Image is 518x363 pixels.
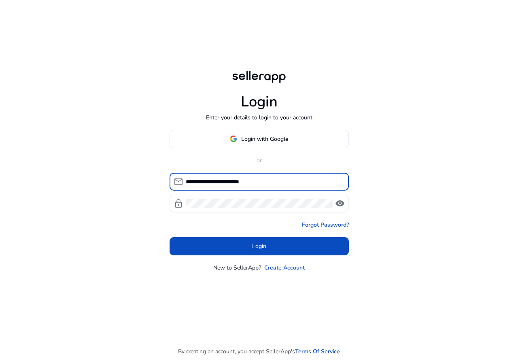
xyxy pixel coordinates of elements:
p: New to SellerApp? [213,263,261,272]
a: Create Account [264,263,305,272]
span: lock [174,199,183,208]
button: Login with Google [170,130,349,148]
span: mail [174,177,183,187]
p: or [170,156,349,165]
p: Enter your details to login to your account [206,113,312,122]
span: visibility [335,199,345,208]
a: Terms Of Service [295,347,340,356]
h1: Login [241,93,278,110]
a: Forgot Password? [302,221,349,229]
span: Login with Google [241,135,288,143]
span: Login [252,242,266,250]
button: Login [170,237,349,255]
img: google-logo.svg [230,135,237,142]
